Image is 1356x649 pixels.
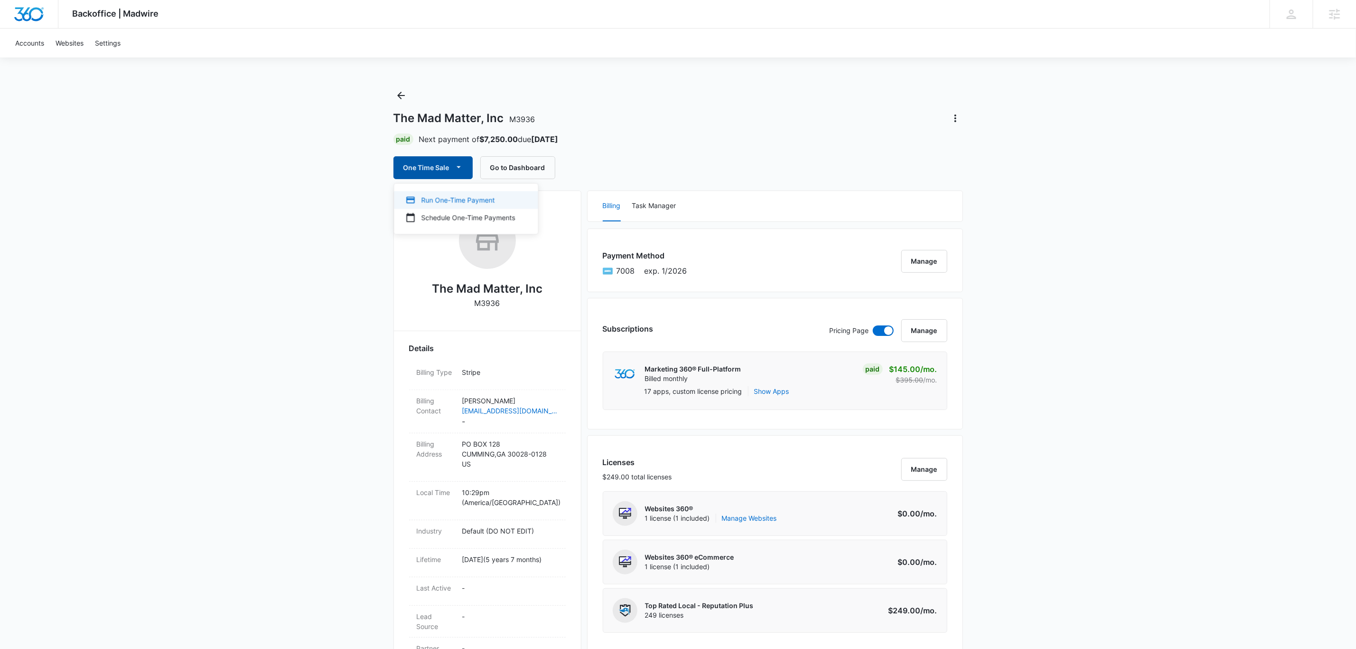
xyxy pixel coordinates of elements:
[645,514,777,523] span: 1 license (1 included)
[462,396,558,427] dd: -
[432,280,542,297] h2: The Mad Matter, Inc
[893,508,937,519] p: $0.00
[409,362,566,390] div: Billing TypeStripe
[901,250,947,273] button: Manage
[924,376,937,384] span: /mo.
[462,406,558,416] a: [EMAIL_ADDRESS][DOMAIN_NAME]
[921,364,937,374] span: /mo.
[617,265,635,277] span: American Express ending with
[645,601,754,611] p: Top Rated Local - Reputation Plus
[462,487,558,507] p: 10:29pm ( America/[GEOGRAPHIC_DATA] )
[645,611,754,620] span: 249 licenses
[722,514,777,523] a: Manage Websites
[409,390,566,433] div: Billing Contact[PERSON_NAME][EMAIL_ADDRESS][DOMAIN_NAME]-
[921,557,937,567] span: /mo.
[9,29,50,57] a: Accounts
[89,29,126,57] a: Settings
[480,156,555,179] button: Go to Dashboard
[417,396,455,416] dt: Billing Contact
[409,482,566,520] div: Local Time10:29pm (America/[GEOGRAPHIC_DATA])
[393,134,413,145] div: Paid
[417,367,455,377] dt: Billing Type
[510,115,535,124] span: M3936
[409,606,566,638] div: Lead Source-
[901,458,947,481] button: Manage
[462,439,558,469] p: PO BOX 128 CUMMING , GA 30028-0128 US
[393,88,409,103] button: Back
[921,509,937,518] span: /mo.
[889,363,937,375] p: $145.00
[409,343,434,354] span: Details
[603,472,672,482] p: $249.00 total licenses
[645,562,734,572] span: 1 license (1 included)
[645,364,741,374] p: Marketing 360® Full-Platform
[948,111,963,126] button: Actions
[462,367,558,377] p: Stripe
[532,134,559,144] strong: [DATE]
[73,9,159,19] span: Backoffice | Madwire
[417,526,455,536] dt: Industry
[645,386,742,396] p: 17 apps, custom license pricing
[419,134,559,145] p: Next payment of due
[645,504,777,514] p: Websites 360®
[863,363,883,375] div: Paid
[462,554,558,564] p: [DATE] ( 5 years 7 months )
[417,611,455,631] dt: Lead Source
[417,487,455,497] dt: Local Time
[830,325,869,336] p: Pricing Page
[406,213,515,223] div: Schedule One-Time Payments
[754,386,789,396] button: Show Apps
[409,549,566,577] div: Lifetime[DATE](5 years 7 months)
[603,323,654,334] h3: Subscriptions
[632,191,676,221] button: Task Manager
[893,556,937,568] p: $0.00
[393,156,473,179] button: One Time Sale
[603,191,621,221] button: Billing
[417,554,455,564] dt: Lifetime
[406,195,515,205] div: Run One-Time Payment
[888,605,937,616] p: $249.00
[645,265,687,277] span: exp. 1/2026
[50,29,89,57] a: Websites
[394,191,538,209] button: Run One-Time Payment
[475,297,500,309] p: M3936
[462,526,558,536] p: Default (DO NOT EDIT)
[896,376,924,384] s: $395.00
[645,553,734,562] p: Websites 360® eCommerce
[409,433,566,482] div: Billing AddressPO BOX 128CUMMING,GA 30028-0128US
[645,374,741,383] p: Billed monthly
[921,606,937,615] span: /mo.
[462,611,558,621] p: -
[603,457,672,468] h3: Licenses
[409,577,566,606] div: Last Active-
[409,520,566,549] div: IndustryDefault (DO NOT EDIT)
[462,583,558,593] p: -
[615,369,635,379] img: marketing360Logo
[480,134,518,144] strong: $7,250.00
[417,583,455,593] dt: Last Active
[394,209,538,227] button: Schedule One-Time Payments
[393,111,535,125] h1: The Mad Matter, Inc
[901,319,947,342] button: Manage
[462,396,558,406] p: [PERSON_NAME]
[603,250,687,261] h3: Payment Method
[417,439,455,459] dt: Billing Address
